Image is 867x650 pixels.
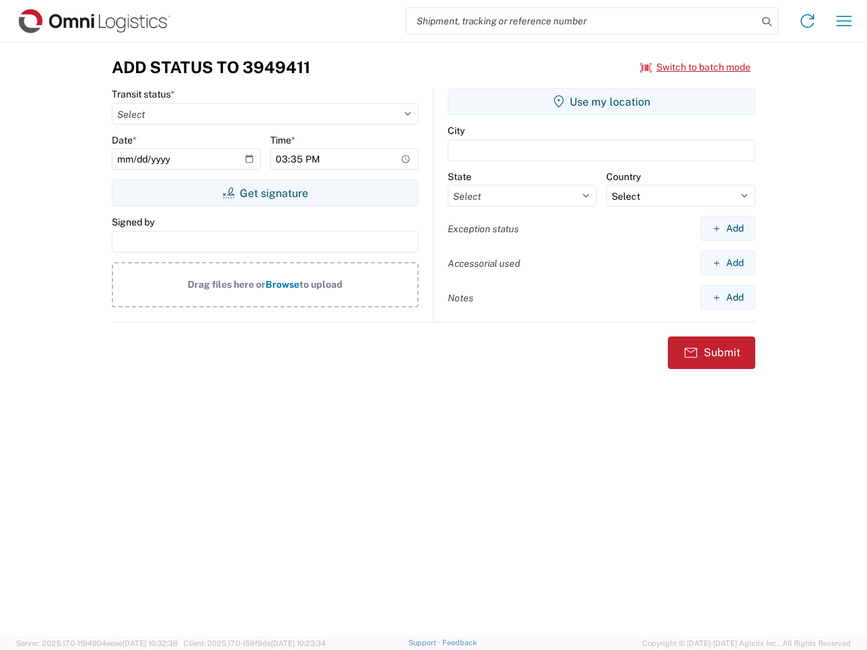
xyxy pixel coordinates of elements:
[112,216,154,228] label: Signed by
[448,257,520,269] label: Accessorial used
[700,216,755,241] button: Add
[16,639,177,647] span: Server: 2025.17.0-1194904eeae
[448,223,519,235] label: Exception status
[606,171,641,183] label: Country
[642,637,851,649] span: Copyright © [DATE]-[DATE] Agistix Inc., All Rights Reserved
[448,125,465,137] label: City
[266,279,299,290] span: Browse
[700,285,755,310] button: Add
[188,279,266,290] span: Drag files here or
[123,639,177,647] span: [DATE] 10:32:38
[668,337,755,369] button: Submit
[184,639,326,647] span: Client: 2025.17.0-159f9de
[112,58,310,77] h3: Add Status to 3949411
[271,639,326,647] span: [DATE] 10:23:34
[700,251,755,276] button: Add
[112,88,175,100] label: Transit status
[448,292,473,304] label: Notes
[408,638,442,647] a: Support
[448,88,755,115] button: Use my location
[270,134,295,146] label: Time
[442,638,477,647] a: Feedback
[640,56,750,79] button: Switch to batch mode
[406,8,757,34] input: Shipment, tracking or reference number
[448,171,471,183] label: State
[112,134,137,146] label: Date
[299,279,343,290] span: to upload
[112,179,419,207] button: Get signature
